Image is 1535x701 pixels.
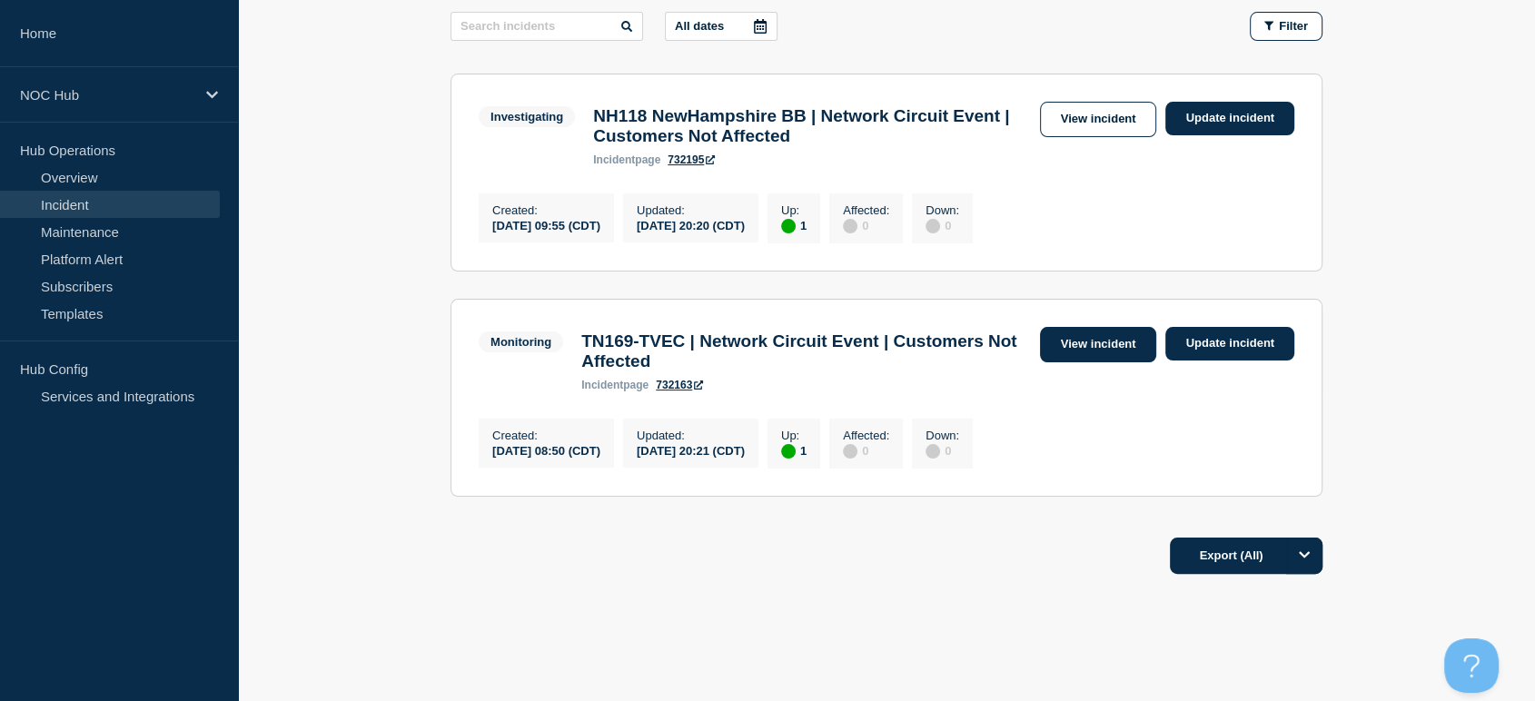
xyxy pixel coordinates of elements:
div: [DATE] 08:50 (CDT) [492,442,600,458]
span: Filter [1279,19,1308,33]
p: Affected : [843,203,889,217]
div: 1 [781,217,807,233]
p: Up : [781,203,807,217]
div: 1 [781,442,807,459]
div: up [781,444,796,459]
button: Export (All) [1170,538,1322,574]
div: 0 [926,442,959,459]
div: disabled [926,444,940,459]
div: [DATE] 09:55 (CDT) [492,217,600,232]
a: Update incident [1165,102,1294,135]
p: Created : [492,203,600,217]
div: [DATE] 20:21 (CDT) [637,442,745,458]
button: Options [1286,538,1322,574]
p: Created : [492,429,600,442]
button: All dates [665,12,777,41]
a: Update incident [1165,327,1294,360]
div: disabled [843,444,857,459]
span: Monitoring [479,331,563,352]
div: 0 [926,217,959,233]
div: 0 [843,442,889,459]
div: disabled [843,219,857,233]
a: 732195 [668,153,715,166]
a: View incident [1040,327,1157,362]
p: Down : [926,429,959,442]
input: Search incidents [451,12,643,41]
p: Updated : [637,429,745,442]
span: incident [593,153,635,166]
div: 0 [843,217,889,233]
h3: TN169-TVEC | Network Circuit Event | Customers Not Affected [581,331,1030,371]
p: Affected : [843,429,889,442]
div: up [781,219,796,233]
button: Filter [1250,12,1322,41]
h3: NH118 NewHampshire BB | Network Circuit Event | Customers Not Affected [593,106,1030,146]
iframe: Help Scout Beacon - Open [1444,638,1499,693]
a: View incident [1040,102,1157,137]
div: [DATE] 20:20 (CDT) [637,217,745,232]
div: disabled [926,219,940,233]
p: page [593,153,660,166]
span: incident [581,379,623,391]
p: page [581,379,649,391]
p: Updated : [637,203,745,217]
p: Down : [926,203,959,217]
p: NOC Hub [20,87,194,103]
p: All dates [675,19,724,33]
span: Investigating [479,106,575,127]
p: Up : [781,429,807,442]
a: 732163 [656,379,703,391]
